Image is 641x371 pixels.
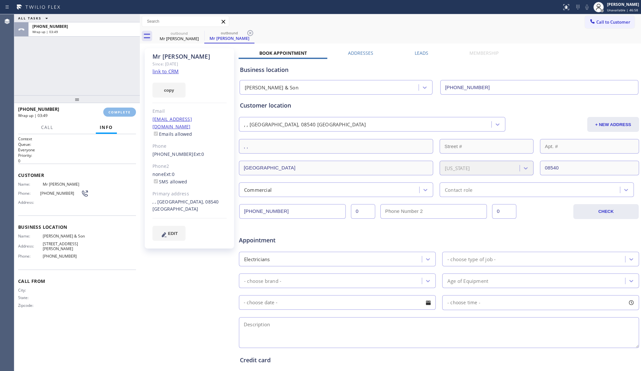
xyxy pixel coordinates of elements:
span: Name: [18,182,43,187]
input: Phone Number 2 [380,204,487,219]
button: Mute [582,3,591,12]
span: [STREET_ADDRESS][PERSON_NAME] [43,241,89,251]
input: Street # [440,139,534,154]
div: Mr Oleg [155,29,204,43]
label: SMS allowed [152,179,187,185]
label: Leads [415,50,428,56]
span: Call to Customer [596,19,630,25]
input: City [239,161,433,175]
input: Ext. 2 [492,204,516,219]
div: none [152,171,227,186]
span: Customer [18,172,136,178]
input: Apt. # [540,139,639,154]
span: Business location [18,224,136,230]
span: [PHONE_NUMBER] [32,24,68,29]
span: Wrap up | 03:49 [18,113,48,118]
button: Call [37,121,57,134]
div: - choose type of job - [447,255,496,263]
p: 0 [18,158,136,164]
span: COMPLETE [108,110,131,114]
span: Ext: 0 [194,151,204,157]
div: Phone2 [152,163,227,170]
label: Book Appointment [259,50,307,56]
button: + NEW ADDRESS [587,117,639,132]
span: - choose time - [447,299,480,306]
span: Wrap up | 03:49 [32,29,58,34]
div: [PERSON_NAME] [607,2,639,7]
h2: Priority: [18,153,136,158]
input: SMS allowed [154,179,158,183]
input: Phone Number [239,204,346,219]
input: Address [239,139,433,154]
div: Mr [PERSON_NAME] [155,36,204,41]
span: Mr [PERSON_NAME] [43,182,89,187]
div: Mr [PERSON_NAME] [205,35,254,41]
button: Info [96,121,117,134]
a: link to CRM [152,68,179,75]
input: Phone Number [440,80,638,95]
button: Call to Customer [585,16,635,28]
input: Search [142,16,229,27]
div: Mr [PERSON_NAME] [152,53,227,60]
span: Unavailable | 46:58 [607,8,638,12]
label: Addresses [348,50,373,56]
span: Ext: 0 [164,171,174,177]
input: ZIP [540,161,639,175]
div: Email [152,108,227,115]
input: Ext. [351,204,375,219]
span: [PERSON_NAME] & Son [43,234,89,238]
span: Address: [18,244,43,249]
button: COMPLETE [103,108,136,117]
input: - choose date - [239,295,436,310]
div: Mr Oleg [205,29,254,43]
div: Business location [240,65,638,74]
div: [PERSON_NAME] & Son [245,84,298,91]
span: Address: [18,200,43,205]
div: Primary address [152,190,227,198]
button: EDIT [152,226,186,241]
span: [PHONE_NUMBER] [43,254,89,259]
a: [EMAIL_ADDRESS][DOMAIN_NAME] [152,116,192,130]
button: CHECK [573,204,639,219]
span: Phone: [18,254,43,259]
label: Membership [469,50,499,56]
input: Emails allowed [154,132,158,136]
div: outbound [155,31,204,36]
div: Since: [DATE] [152,60,227,68]
div: - choose brand - [244,277,281,284]
h2: Queue: [18,142,136,147]
div: Phone [152,143,227,150]
button: copy [152,83,186,98]
span: Phone: [18,191,40,196]
div: Age of Equipment [447,277,488,284]
div: , , [GEOGRAPHIC_DATA], 08540 [GEOGRAPHIC_DATA] [244,121,366,128]
div: Commercial [244,186,272,193]
button: ALL TASKS [14,14,54,22]
span: [PHONE_NUMBER] [18,106,59,112]
span: Call [41,124,53,130]
div: Credit card [240,356,638,365]
div: Contact role [445,186,472,193]
span: Name: [18,234,43,238]
span: EDIT [168,231,178,236]
span: Call From [18,278,136,284]
div: Customer location [240,101,638,110]
label: Emails allowed [152,131,192,137]
h1: Context [18,136,136,142]
span: Info [100,124,113,130]
div: , , [GEOGRAPHIC_DATA], 08540 [GEOGRAPHIC_DATA] [152,198,227,213]
div: Electricians [244,255,270,263]
div: outbound [205,30,254,35]
a: [PHONE_NUMBER] [152,151,194,157]
span: Zipcode: [18,303,43,308]
span: [PHONE_NUMBER] [40,191,81,196]
span: State: [18,295,43,300]
span: City: [18,288,43,293]
span: Appointment [239,236,371,245]
p: Everyone [18,147,136,153]
span: ALL TASKS [18,16,41,20]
